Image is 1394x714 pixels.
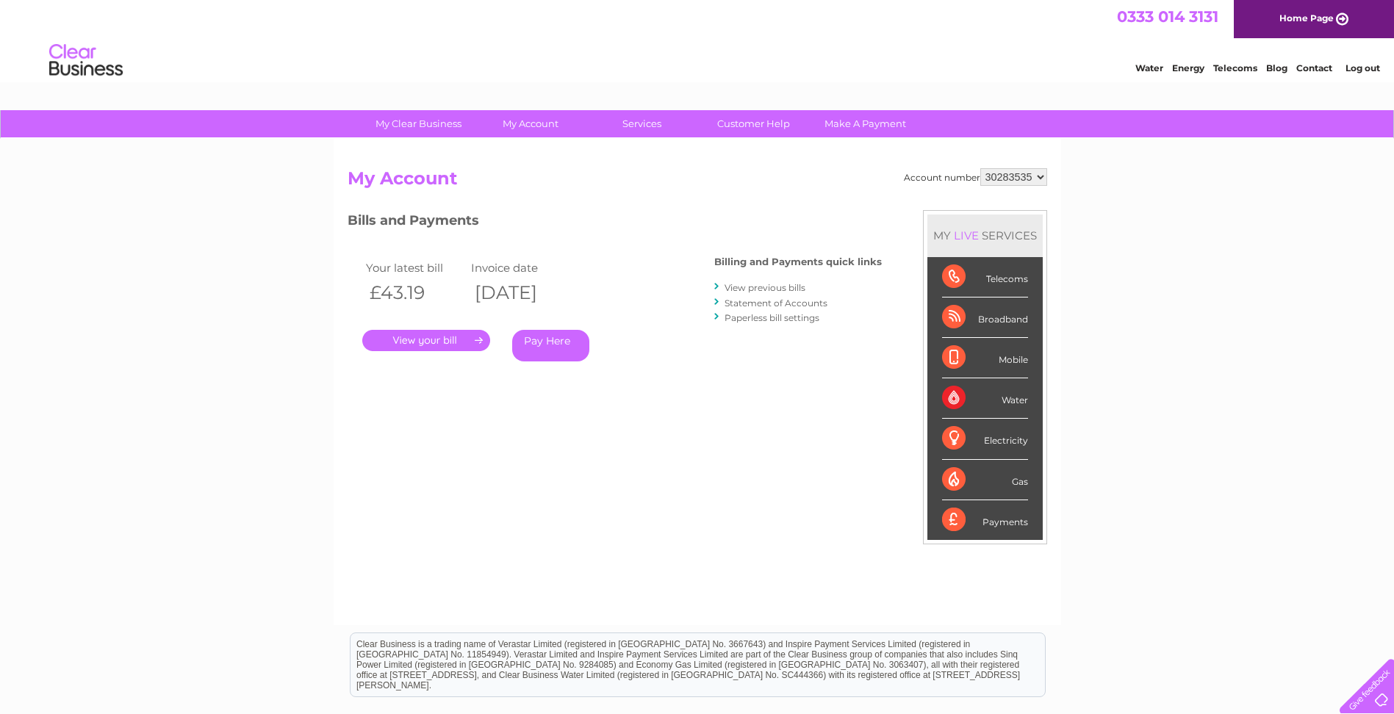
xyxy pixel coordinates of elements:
[348,210,882,236] h3: Bills and Payments
[693,110,814,137] a: Customer Help
[725,282,805,293] a: View previous bills
[512,330,589,361] a: Pay Here
[951,228,982,242] div: LIVE
[904,168,1047,186] div: Account number
[48,38,123,83] img: logo.png
[470,110,591,137] a: My Account
[942,500,1028,540] div: Payments
[725,312,819,323] a: Paperless bill settings
[1266,62,1287,73] a: Blog
[942,257,1028,297] div: Telecoms
[467,258,573,278] td: Invoice date
[1117,7,1218,26] a: 0333 014 3131
[362,258,468,278] td: Your latest bill
[1172,62,1204,73] a: Energy
[942,419,1028,459] div: Electricity
[1135,62,1163,73] a: Water
[348,168,1047,196] h2: My Account
[725,297,827,309] a: Statement of Accounts
[1296,62,1332,73] a: Contact
[942,338,1028,378] div: Mobile
[581,110,703,137] a: Services
[805,110,926,137] a: Make A Payment
[714,256,882,267] h4: Billing and Payments quick links
[927,214,1043,256] div: MY SERVICES
[942,460,1028,500] div: Gas
[358,110,479,137] a: My Clear Business
[362,330,490,351] a: .
[467,278,573,308] th: [DATE]
[351,8,1045,71] div: Clear Business is a trading name of Verastar Limited (registered in [GEOGRAPHIC_DATA] No. 3667643...
[362,278,468,308] th: £43.19
[942,378,1028,419] div: Water
[1346,62,1380,73] a: Log out
[942,297,1028,338] div: Broadband
[1213,62,1257,73] a: Telecoms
